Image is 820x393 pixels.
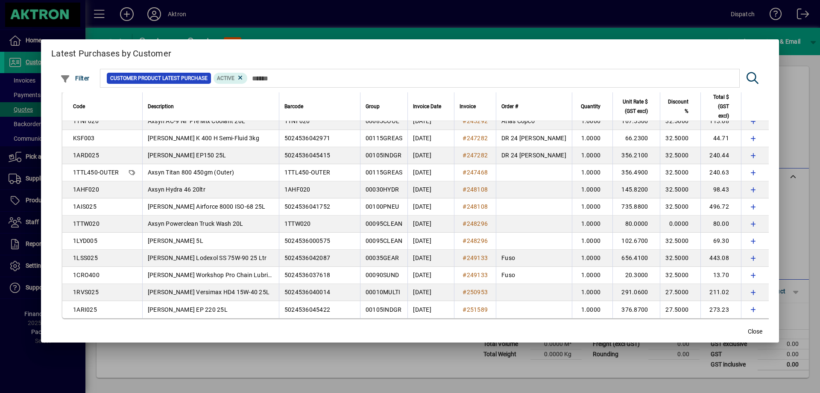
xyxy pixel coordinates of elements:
td: 113.08 [700,113,741,130]
span: 5024536037618 [284,272,330,278]
span: [PERSON_NAME] 5L [148,237,203,244]
span: 1AHF020 [73,186,99,193]
button: Close [741,324,769,339]
td: 102.6700 [612,233,660,250]
td: 496.72 [700,198,741,216]
span: 00100PNEU [366,203,399,210]
span: Axsyn Titan 800 450gm (Outer) [148,169,234,176]
td: 1.0000 [572,267,612,284]
span: 1TTL450-OUTER [284,169,330,176]
span: 1TTW020 [284,220,311,227]
span: 00105INDGR [366,306,402,313]
span: 00030HYDR [366,186,399,193]
td: Fuso [496,250,572,267]
div: Quantity [577,102,608,111]
td: 240.63 [700,164,741,181]
td: 1.0000 [572,147,612,164]
mat-chip: Product Activation Status: Active [214,73,248,84]
td: 32.5000 [660,130,700,147]
td: 32.5000 [660,113,700,130]
span: 1TTW020 [73,220,100,227]
span: Axsyn Powerclean Truck Wash 20L [148,220,243,227]
div: Group [366,102,403,111]
td: 13.70 [700,267,741,284]
span: Filter [60,75,90,82]
td: 1.0000 [572,198,612,216]
div: Invoice Date [413,102,449,111]
span: 1LSS025 [73,254,98,261]
span: 1TNF020 [73,118,99,124]
h2: Latest Purchases by Customer [41,39,779,64]
span: 1TNF020 [284,118,310,124]
span: [PERSON_NAME] Versimax HD4 15W-40 25L [148,289,269,295]
td: [DATE] [407,130,454,147]
td: 20.3000 [612,267,660,284]
a: #247282 [460,151,491,160]
span: 245292 [467,118,488,124]
span: Order # [501,102,518,111]
td: 80.0000 [612,216,660,233]
td: [DATE] [407,267,454,284]
span: 1RVS025 [73,289,99,295]
span: Active [217,75,234,81]
span: 248108 [467,203,488,210]
span: 5024536042971 [284,135,330,142]
a: #247468 [460,168,491,177]
td: 98.43 [700,181,741,198]
span: Invoice [460,102,476,111]
div: Discount % [665,97,696,116]
span: 00095CLEAN [366,220,403,227]
span: 247282 [467,135,488,142]
td: [DATE] [407,284,454,301]
span: [PERSON_NAME] Lodexol SS 75W-90 25 Ltr [148,254,267,261]
td: 0.0000 [660,216,700,233]
td: 1.0000 [572,216,612,233]
td: 27.5000 [660,301,700,318]
td: 32.5000 [660,147,700,164]
span: [PERSON_NAME] Airforce 8000 ISO-68 25L [148,203,266,210]
td: 240.44 [700,147,741,164]
span: [PERSON_NAME] Workshop Pro Chain Lubricant Semi Syn 400ml Aerosol (Croma) [148,272,372,278]
div: Total $ (GST excl) [706,92,737,121]
a: #248108 [460,185,491,194]
span: 251589 [467,306,488,313]
td: 211.02 [700,284,741,301]
td: [DATE] [407,233,454,250]
span: # [463,254,466,261]
span: 1TTL450-OUTER [73,169,119,176]
td: DR 24 [PERSON_NAME] [496,147,572,164]
div: Barcode [284,102,355,111]
div: Invoice [460,102,491,111]
td: 32.5000 [660,267,700,284]
a: #248296 [460,219,491,228]
div: Code [73,102,137,111]
td: 32.5000 [660,164,700,181]
span: 00035GEAR [366,254,399,261]
td: 66.2300 [612,130,660,147]
span: [PERSON_NAME] EP 220 25L [148,306,228,313]
td: 145.8200 [612,181,660,198]
span: # [463,289,466,295]
span: [PERSON_NAME] EP150 25L [148,152,226,159]
span: Customer Product Latest Purchase [110,74,208,83]
span: Quantity [581,102,600,111]
span: # [463,152,466,159]
span: 1LYD005 [73,237,97,244]
span: 5024536045422 [284,306,330,313]
span: 247282 [467,152,488,159]
span: 248296 [467,237,488,244]
td: 291.0600 [612,284,660,301]
td: 273.23 [700,301,741,318]
a: #249133 [460,270,491,280]
a: #251589 [460,305,491,314]
span: 248108 [467,186,488,193]
span: # [463,203,466,210]
span: 249133 [467,272,488,278]
span: Axsyn AC-9 NF Pre Mix Coolant 20L [148,118,245,124]
span: [PERSON_NAME] K 400 H Semi-Fluid 3kg [148,135,259,142]
span: Description [148,102,174,111]
td: 1.0000 [572,130,612,147]
span: 1AIS025 [73,203,97,210]
button: Filter [58,71,92,86]
span: KSF003 [73,135,95,142]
